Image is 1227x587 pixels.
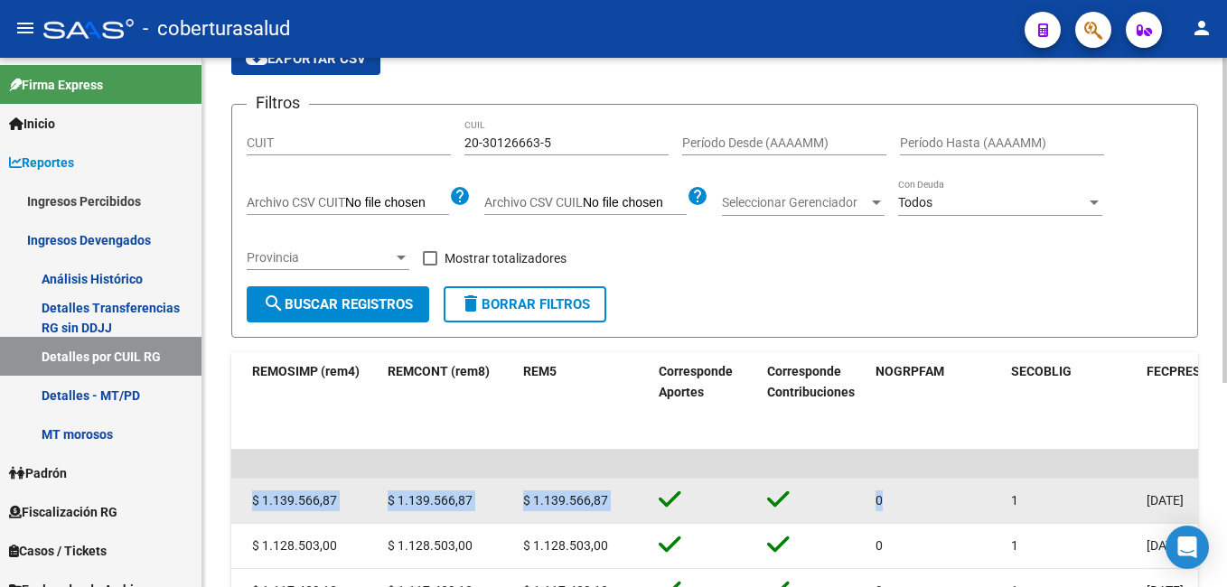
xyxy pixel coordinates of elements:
[345,195,449,211] input: Archivo CSV CUIT
[445,247,567,269] span: Mostrar totalizadores
[1147,493,1184,508] span: [DATE]
[523,493,608,508] span: $ 1.139.566,87
[460,293,482,314] mat-icon: delete
[245,352,380,452] datatable-header-cell: REMOSIMP (rem4)
[1011,364,1072,378] span: SECOBLIG
[460,296,590,312] span: Borrar Filtros
[722,195,868,210] span: Seleccionar Gerenciador
[1166,526,1209,569] div: Open Intercom Messenger
[516,352,651,452] datatable-header-cell: REM5
[523,538,608,553] span: $ 1.128.503,00
[9,153,74,172] span: Reportes
[14,17,36,39] mat-icon: menu
[583,195,687,211] input: Archivo CSV CUIL
[760,352,868,452] datatable-header-cell: Corresponde Contribuciones
[1147,364,1225,378] span: FECPRESENT
[659,364,733,399] span: Corresponde Aportes
[9,75,103,95] span: Firma Express
[388,493,473,508] span: $ 1.139.566,87
[651,352,760,452] datatable-header-cell: Corresponde Aportes
[388,538,473,553] span: $ 1.128.503,00
[484,195,583,210] span: Archivo CSV CUIL
[868,352,1004,452] datatable-header-cell: NOGRPFAM
[1011,493,1018,508] span: 1
[252,493,337,508] span: $ 1.139.566,87
[263,293,285,314] mat-icon: search
[523,364,557,378] span: REM5
[1191,17,1213,39] mat-icon: person
[9,502,117,522] span: Fiscalización RG
[9,114,55,134] span: Inicio
[9,463,67,483] span: Padrón
[247,90,309,116] h3: Filtros
[380,352,516,452] datatable-header-cell: REMCONT (rem8)
[388,364,490,378] span: REMCONT (rem8)
[231,42,380,75] button: Exportar CSV
[263,296,413,312] span: Buscar Registros
[252,364,360,378] span: REMOSIMP (rem4)
[876,493,883,508] span: 0
[1147,538,1184,553] span: [DATE]
[247,195,345,210] span: Archivo CSV CUIT
[247,286,429,322] button: Buscar Registros
[876,538,883,553] span: 0
[1004,352,1139,452] datatable-header-cell: SECOBLIG
[246,51,366,67] span: Exportar CSV
[767,364,855,399] span: Corresponde Contribuciones
[687,185,708,207] mat-icon: help
[444,286,606,322] button: Borrar Filtros
[898,195,932,210] span: Todos
[246,47,267,69] mat-icon: cloud_download
[252,538,337,553] span: $ 1.128.503,00
[1011,538,1018,553] span: 1
[247,250,393,266] span: Provincia
[876,364,944,378] span: NOGRPFAM
[143,9,290,49] span: - coberturasalud
[9,541,107,561] span: Casos / Tickets
[449,185,471,207] mat-icon: help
